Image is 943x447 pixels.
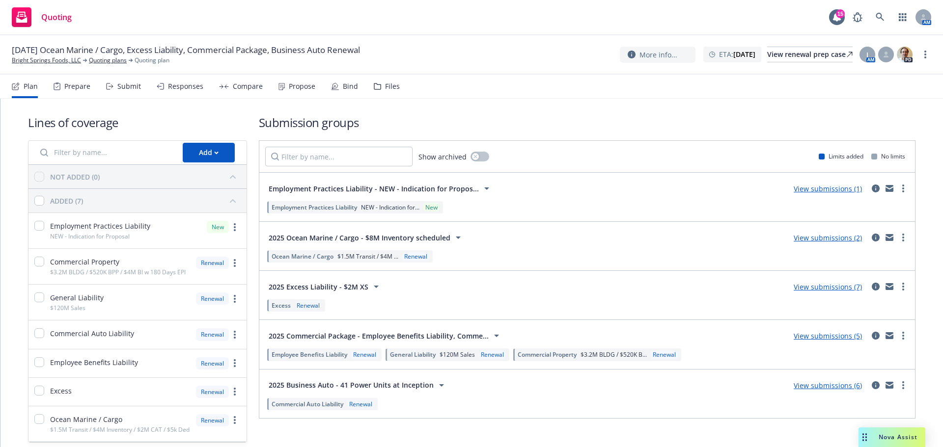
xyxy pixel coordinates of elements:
a: mail [884,379,895,391]
a: View submissions (7) [794,282,862,291]
a: more [897,330,909,342]
a: mail [884,183,895,194]
div: Renewal [402,252,429,261]
a: more [229,386,241,397]
button: 2025 Business Auto - 41 Power Units at Inception [265,375,451,395]
span: Ocean Marine / Cargo [272,252,333,261]
a: more [229,414,241,426]
div: New [207,221,229,233]
div: Limits added [819,152,863,160]
div: Renewal [651,350,678,359]
div: Plan [24,82,38,90]
a: circleInformation [870,330,882,342]
a: circleInformation [870,379,882,391]
div: Renewal [479,350,506,359]
div: Renewal [196,357,229,369]
span: Ocean Marine / Cargo [50,414,122,424]
span: Employment Practices Liability [272,203,357,211]
a: more [229,293,241,305]
a: circleInformation [870,232,882,243]
a: View submissions (2) [794,233,862,242]
a: more [229,257,241,269]
span: 2025 Excess Liability - $2M XS [269,282,368,292]
span: 2025 Business Auto - 41 Power Units at Inception [269,380,434,390]
span: $3.2M BLDG / $520K B... [581,350,647,359]
span: 2025 Commercial Package - Employee Benefits Liability, Comme... [269,331,489,341]
span: Employment Practices Liability [50,221,150,231]
span: Quoting plan [135,56,169,65]
span: Nova Assist [879,433,917,441]
div: Prepare [64,82,90,90]
a: more [897,183,909,194]
div: 15 [836,9,845,18]
button: ADDED (7) [50,193,241,209]
div: Renewal [196,414,229,426]
a: more [229,329,241,341]
span: Commercial Auto Liability [272,400,343,408]
button: More info... [620,47,695,63]
div: Propose [289,82,315,90]
div: New [423,203,440,211]
button: Employment Practices Liability - NEW - Indication for Propos... [265,179,496,198]
span: [DATE] Ocean Marine / Cargo, Excess Liability, Commercial Package, Business Auto Renewal [12,44,360,56]
a: View submissions (6) [794,381,862,390]
a: mail [884,232,895,243]
span: $3.2M BLDG / $520K BPP / $4M BI w 180 Days EPI [50,268,186,276]
a: Search [870,7,890,27]
span: Show archived [418,152,467,162]
img: photo [897,47,913,62]
span: Commercial Property [50,257,119,267]
span: General Liability [390,350,436,359]
span: Excess [50,386,72,396]
a: mail [884,330,895,342]
a: Report a Bug [848,7,867,27]
span: General Liability [50,292,104,303]
a: more [229,357,241,369]
span: Employment Practices Liability - NEW - Indication for Propos... [269,184,479,194]
span: Excess [272,301,291,310]
h1: Submission groups [259,114,915,131]
button: 2025 Ocean Marine / Cargo - $8M Inventory scheduled [265,228,468,247]
span: Employee Benefits Liability [272,350,347,359]
span: $120M Sales [440,350,475,359]
span: 2025 Ocean Marine / Cargo - $8M Inventory scheduled [269,233,450,243]
span: J [866,50,868,60]
span: More info... [639,50,677,60]
div: ADDED (7) [50,196,83,206]
div: Compare [233,82,263,90]
button: 2025 Excess Liability - $2M XS [265,277,386,296]
span: NEW - Indication for... [361,203,419,211]
div: Renewal [347,400,374,408]
button: 2025 Commercial Package - Employee Benefits Liability, Comme... [265,326,506,345]
div: Renewal [196,257,229,269]
span: Commercial Property [518,350,577,359]
span: NEW - Indication for Proposal [50,232,130,240]
span: $1.5M Transit / $4M Inventory / $2M CAT / $5k Ded [50,425,190,434]
a: View submissions (5) [794,331,862,341]
a: more [897,232,909,243]
div: Renewal [196,328,229,341]
a: View submissions (1) [794,184,862,193]
div: Drag to move [859,427,871,447]
a: circleInformation [870,183,882,194]
a: View renewal prep case [767,47,853,62]
div: Renewal [196,386,229,398]
a: circleInformation [870,281,882,292]
div: Renewal [351,350,378,359]
div: Renewal [295,301,322,310]
div: Renewal [196,292,229,305]
span: $120M Sales [50,304,85,312]
a: more [229,221,241,233]
input: Filter by name... [34,143,177,162]
span: $1.5M Transit / $4M ... [337,252,398,261]
button: NOT ADDED (0) [50,169,241,184]
div: NOT ADDED (0) [50,172,100,182]
div: Files [385,82,400,90]
button: Nova Assist [859,427,925,447]
div: Add [199,143,219,162]
div: No limits [871,152,905,160]
a: more [897,281,909,292]
strong: [DATE] [733,50,755,59]
a: more [919,49,931,60]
